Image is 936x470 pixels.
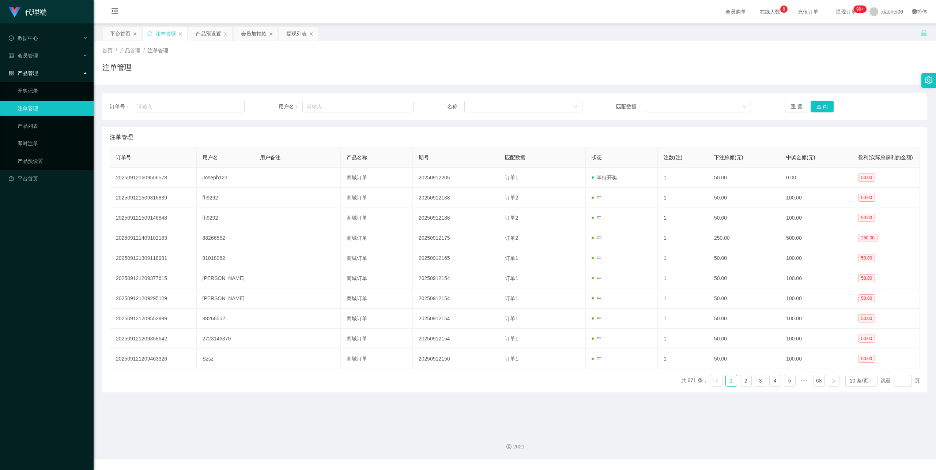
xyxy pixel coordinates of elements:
td: 100.00 [780,288,852,309]
span: 产品名称 [347,154,367,160]
i: 图标: global [912,9,917,14]
sup: 1182 [853,5,867,13]
td: 100.00 [780,188,852,208]
td: 88266552 [197,228,254,248]
td: 1 [658,228,708,248]
span: 订单2 [505,235,518,241]
p: 8 [783,5,785,13]
span: 中 [592,316,602,321]
span: 中 [592,255,602,261]
i: 图标: menu-fold [102,0,127,24]
i: 图标: table [9,53,14,58]
i: 图标: sync [147,31,152,36]
span: 50.00 [858,274,875,282]
td: 202509121309118981 [110,248,197,268]
span: 订单1 [505,275,518,281]
td: 商城订单 [341,168,413,188]
td: fh9292 [197,208,254,228]
li: 3 [755,375,766,387]
span: 用户名 [203,154,218,160]
td: 100.00 [780,349,852,369]
h1: 注单管理 [102,62,132,73]
span: 用户备注 [260,154,280,160]
div: 产品预设置 [196,27,221,41]
td: 202509121509316839 [110,188,197,208]
li: 下一页 [828,375,839,387]
i: 图标: setting [925,76,933,84]
td: fh9292 [197,188,254,208]
span: 首页 [102,48,113,53]
h1: 代理端 [25,0,47,24]
td: 100.00 [780,208,852,228]
span: 在线人数 [756,9,784,14]
td: 202509121209463326 [110,349,197,369]
i: 图标: down [574,104,578,109]
a: 代理端 [9,9,47,15]
td: 202509121209295129 [110,288,197,309]
span: 名称： [447,103,464,111]
span: 订单1 [505,255,518,261]
span: 50.00 [858,314,875,322]
span: 中 [592,275,602,281]
span: 充值订单 [794,9,822,14]
span: 产品管理 [120,48,140,53]
span: 订单2 [505,195,518,201]
span: 中 [592,295,602,301]
span: 产品管理 [9,70,38,76]
span: 下注总额(元) [714,154,743,160]
td: 202509121609556578 [110,168,197,188]
td: 1 [658,329,708,349]
span: 50.00 [858,294,875,302]
td: 50.00 [708,329,780,349]
a: 2 [740,375,751,386]
span: 订单1 [505,336,518,342]
td: [PERSON_NAME] [197,268,254,288]
td: 202509121509146848 [110,208,197,228]
img: logo.9652507e.png [9,7,20,18]
span: 用户名： [279,103,302,111]
span: / [116,48,117,53]
sup: 8 [780,5,788,13]
span: 订单2 [505,215,518,221]
td: 商城订单 [341,208,413,228]
a: 1 [726,375,737,386]
span: 50.00 [858,254,875,262]
td: 20250912175 [413,228,499,248]
span: 中 [592,336,602,342]
a: 4 [770,375,781,386]
span: 期号 [419,154,429,160]
td: 50.00 [708,188,780,208]
a: 产品预设置 [18,154,88,168]
td: 100.00 [780,248,852,268]
i: 图标: close [309,32,313,36]
td: 202509121409102183 [110,228,197,248]
li: 2 [740,375,752,387]
span: 中奖金额(元) [786,154,815,160]
td: 100.00 [780,309,852,329]
span: 会员管理 [9,53,38,59]
span: 50.00 [858,214,875,222]
td: 50.00 [708,268,780,288]
span: 订单1 [505,356,518,362]
a: 图标: dashboard平台首页 [9,171,88,186]
i: 图标: left [714,379,719,383]
i: 图标: check-circle-o [9,36,14,41]
span: 订单1 [505,316,518,321]
span: 注单管理 [148,48,168,53]
button: 重 置 [785,101,808,112]
i: 图标: close [223,32,228,36]
a: 3 [755,375,766,386]
td: 1 [658,309,708,329]
span: 盈利(实际总获利的金额) [858,154,913,160]
div: 会员加扣款 [241,27,267,41]
td: 50.00 [708,309,780,329]
span: 注数(注) [664,154,682,160]
td: 50.00 [708,208,780,228]
td: 500.00 [780,228,852,248]
td: 250.00 [708,228,780,248]
td: 20250912154 [413,288,499,309]
td: 202509121209358642 [110,329,197,349]
span: 中 [592,215,602,221]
